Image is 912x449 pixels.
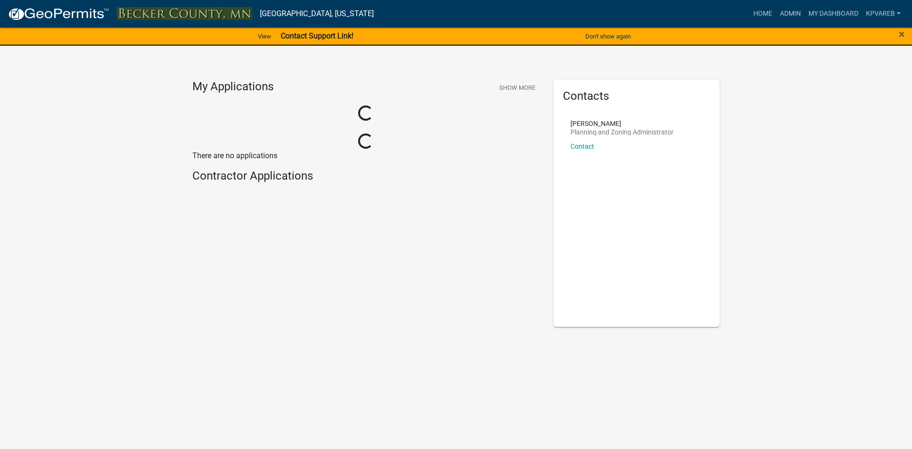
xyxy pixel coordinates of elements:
[117,7,252,20] img: Becker County, Minnesota
[570,120,674,127] p: [PERSON_NAME]
[192,80,274,94] h4: My Applications
[192,150,539,162] p: There are no applications
[570,129,674,135] p: Planning and Zoning Administrator
[495,80,539,96] button: Show More
[570,143,594,150] a: Contact
[260,6,374,22] a: [GEOGRAPHIC_DATA], [US_STATE]
[862,5,904,23] a: kpvareb
[192,169,539,187] wm-workflow-list-section: Contractor Applications
[776,5,805,23] a: Admin
[254,29,275,44] a: View
[192,169,539,183] h4: Contractor Applications
[581,29,635,44] button: Don't show again
[750,5,776,23] a: Home
[899,29,905,40] button: Close
[805,5,862,23] a: My Dashboard
[563,89,710,103] h5: Contacts
[899,28,905,41] span: ×
[281,31,353,40] strong: Contact Support Link!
